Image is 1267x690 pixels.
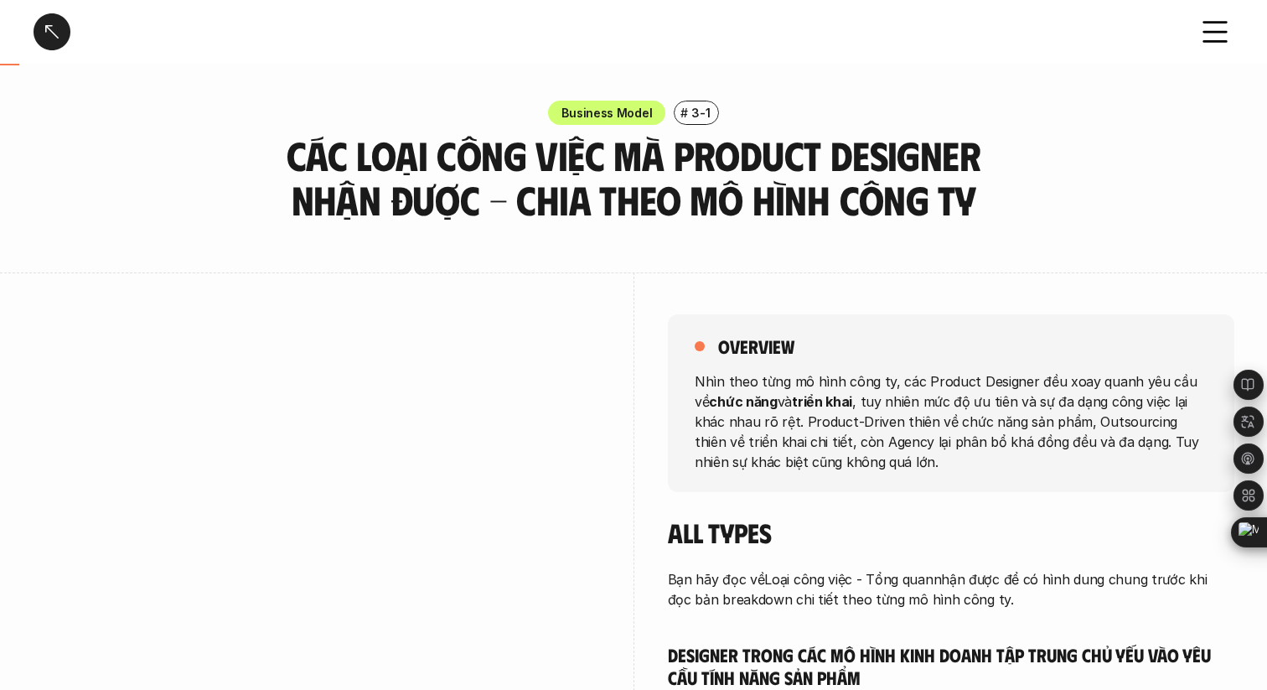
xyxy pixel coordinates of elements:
strong: chức năng [709,392,777,409]
p: Business Model [561,104,652,122]
strong: triển khai [792,392,852,409]
p: 3-1 [691,104,710,122]
h5: overview [718,335,794,358]
h4: All Types [668,516,1234,548]
h3: Các loại công việc mà Product Designer nhận được - Chia theo mô hình công ty [277,133,990,222]
p: Bạn hãy đọc về nhận được để có hình dung chung trước khi đọc bản breakdown chi tiết theo từng mô ... [668,569,1234,610]
p: Nhìn theo từng mô hình công ty, các Product Designer đều xoay quanh yêu cầu về và , tuy nhiên mức... [695,371,1208,471]
h5: Designer trong các mô hình kinh doanh tập trung chủ yếu vào yêu cầu tính năng sản phẩm [668,643,1234,689]
h6: # [680,106,688,119]
a: Loại công việc - Tổng quan [764,571,933,588]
